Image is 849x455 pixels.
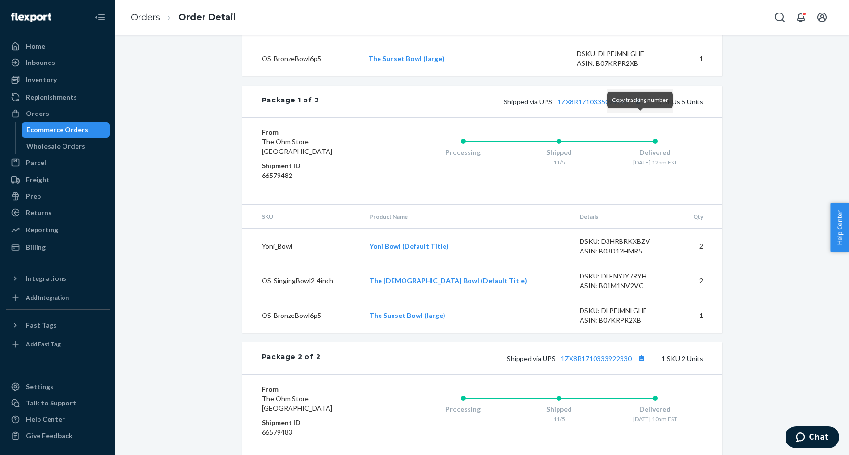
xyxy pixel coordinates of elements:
[6,106,110,121] a: Orders
[26,398,76,408] div: Talk to Support
[262,161,377,171] dt: Shipment ID
[131,12,160,23] a: Orders
[178,12,236,23] a: Order Detail
[511,158,607,166] div: 11/5
[262,352,321,365] div: Package 2 of 2
[262,384,377,394] dt: From
[6,155,110,170] a: Parcel
[369,311,445,319] a: The Sunset Bowl (large)
[26,382,53,392] div: Settings
[812,8,832,27] button: Open account menu
[26,320,57,330] div: Fast Tags
[262,428,377,437] dd: 66579483
[90,8,110,27] button: Close Navigation
[11,13,51,22] img: Flexport logo
[675,41,722,76] td: 1
[6,428,110,443] button: Give Feedback
[26,242,46,252] div: Billing
[677,205,722,229] th: Qty
[580,271,670,281] div: DSKU: DLENYJY7RYH
[6,379,110,394] a: Settings
[415,404,511,414] div: Processing
[242,298,362,333] td: OS-BronzeBowl6p5
[607,148,703,157] div: Delivered
[415,148,511,157] div: Processing
[6,55,110,70] a: Inbounds
[369,242,449,250] a: Yoni Bowl (Default Title)
[26,175,50,185] div: Freight
[6,89,110,105] a: Replenishments
[511,415,607,423] div: 11/5
[635,352,648,365] button: Copy tracking number
[561,354,632,363] a: 1ZX8R1710333922330
[677,264,722,298] td: 2
[242,41,361,76] td: OS-BronzeBowl6p5
[607,415,703,423] div: [DATE] 10am EST
[22,139,110,154] a: Wholesale Orders
[242,205,362,229] th: SKU
[123,3,243,32] ol: breadcrumbs
[26,75,57,85] div: Inventory
[26,92,77,102] div: Replenishments
[26,225,58,235] div: Reporting
[580,281,670,291] div: ASIN: B01M1NV2VC
[26,293,69,302] div: Add Integration
[26,125,88,135] div: Ecommerce Orders
[577,59,667,68] div: ASIN: B07KRPR2XB
[26,158,46,167] div: Parcel
[6,222,110,238] a: Reporting
[830,203,849,252] button: Help Center
[6,38,110,54] a: Home
[26,58,55,67] div: Inbounds
[607,158,703,166] div: [DATE] 12pm EST
[577,49,667,59] div: DSKU: DLPFJMNLGHF
[26,109,49,118] div: Orders
[507,354,648,363] span: Shipped via UPS
[6,317,110,333] button: Fast Tags
[26,141,85,151] div: Wholesale Orders
[242,229,362,264] td: Yoni_Bowl
[786,426,839,450] iframe: Opens a widget where you can chat to one of our agents
[791,8,811,27] button: Open notifications
[319,95,703,108] div: 3 SKUs 5 Units
[6,412,110,427] a: Help Center
[26,41,45,51] div: Home
[580,316,670,325] div: ASIN: B07KRPR2XB
[511,148,607,157] div: Shipped
[6,172,110,188] a: Freight
[580,237,670,246] div: DSKU: D3HRBRKXBZV
[580,306,670,316] div: DSKU: DLPFJMNLGHF
[770,8,789,27] button: Open Search Box
[558,98,628,106] a: 1ZX8R1710335094946
[26,208,51,217] div: Returns
[26,415,65,424] div: Help Center
[6,271,110,286] button: Integrations
[242,264,362,298] td: OS-SingingBowl2-4inch
[368,54,444,63] a: The Sunset Bowl (large)
[677,298,722,333] td: 1
[262,95,319,108] div: Package 1 of 2
[6,290,110,305] a: Add Integration
[6,72,110,88] a: Inventory
[6,240,110,255] a: Billing
[580,246,670,256] div: ASIN: B08D12HMR5
[572,205,678,229] th: Details
[320,352,703,365] div: 1 SKU 2 Units
[6,395,110,411] button: Talk to Support
[607,404,703,414] div: Delivered
[262,394,332,412] span: The Ohm Store [GEOGRAPHIC_DATA]
[262,171,377,180] dd: 66579482
[262,127,377,137] dt: From
[6,189,110,204] a: Prep
[6,205,110,220] a: Returns
[677,229,722,264] td: 2
[6,337,110,352] a: Add Fast Tag
[262,418,377,428] dt: Shipment ID
[26,191,41,201] div: Prep
[26,431,73,441] div: Give Feedback
[504,98,645,106] span: Shipped via UPS
[612,96,668,103] span: Copy tracking number
[262,138,332,155] span: The Ohm Store [GEOGRAPHIC_DATA]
